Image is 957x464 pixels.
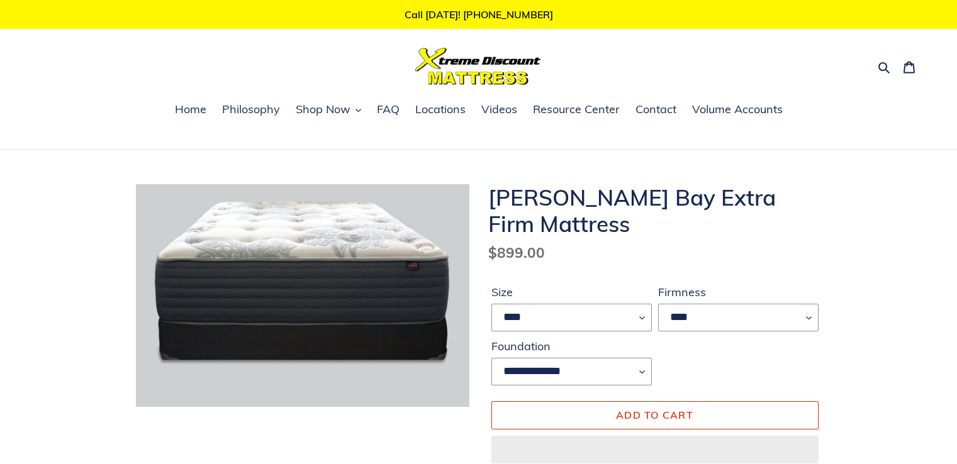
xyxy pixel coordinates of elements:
[658,284,819,301] label: Firmness
[371,101,406,119] a: FAQ
[136,184,469,406] img: Chadwick-bay-firm-mattress-and-foundation
[222,102,280,117] span: Philosophy
[692,102,783,117] span: Volume Accounts
[491,284,652,301] label: Size
[481,102,517,117] span: Videos
[409,101,472,119] a: Locations
[488,243,545,262] span: $899.00
[415,48,541,85] img: Xtreme Discount Mattress
[296,102,350,117] span: Shop Now
[415,102,466,117] span: Locations
[686,101,789,119] a: Volume Accounts
[216,101,286,119] a: Philosophy
[616,409,693,421] span: Add to cart
[377,102,400,117] span: FAQ
[169,101,213,119] a: Home
[175,102,206,117] span: Home
[527,101,626,119] a: Resource Center
[533,102,620,117] span: Resource Center
[475,101,523,119] a: Videos
[289,101,367,119] button: Shop Now
[488,184,822,237] h1: [PERSON_NAME] Bay Extra Firm Mattress
[491,338,652,355] label: Foundation
[629,101,683,119] a: Contact
[635,102,676,117] span: Contact
[491,401,819,429] button: Add to cart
